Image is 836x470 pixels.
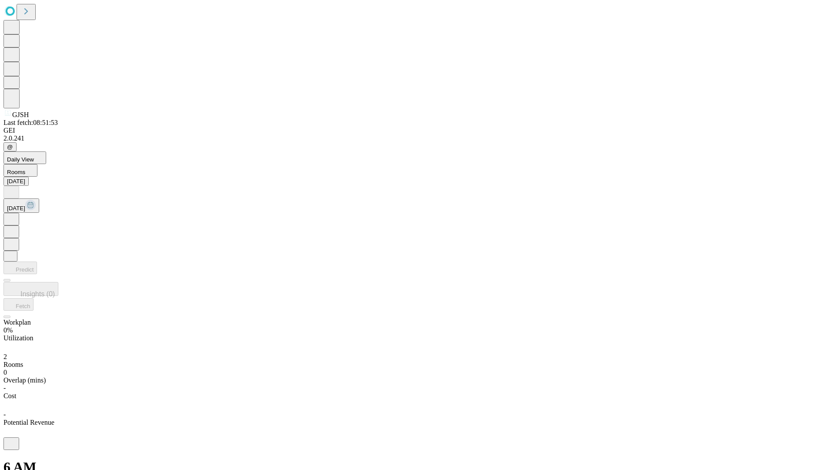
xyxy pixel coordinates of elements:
span: Last fetch: 08:51:53 [3,119,58,126]
span: Rooms [3,361,23,368]
div: 2.0.241 [3,134,833,142]
div: GEI [3,127,833,134]
span: Utilization [3,334,33,342]
span: Overlap (mins) [3,376,46,384]
button: [DATE] [3,198,39,213]
span: Daily View [7,156,34,163]
button: [DATE] [3,177,29,186]
span: Potential Revenue [3,419,54,426]
span: [DATE] [7,205,25,211]
span: Workplan [3,319,31,326]
button: @ [3,142,17,151]
button: Fetch [3,298,34,311]
span: Cost [3,392,16,399]
button: Rooms [3,164,37,177]
span: 0% [3,326,13,334]
span: - [3,384,6,392]
span: GJSH [12,111,29,118]
span: - [3,411,6,418]
button: Insights (0) [3,282,58,296]
span: Rooms [7,169,25,175]
button: Predict [3,262,37,274]
span: Insights (0) [20,290,55,298]
span: 2 [3,353,7,360]
span: @ [7,144,13,150]
button: Daily View [3,151,46,164]
span: 0 [3,369,7,376]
